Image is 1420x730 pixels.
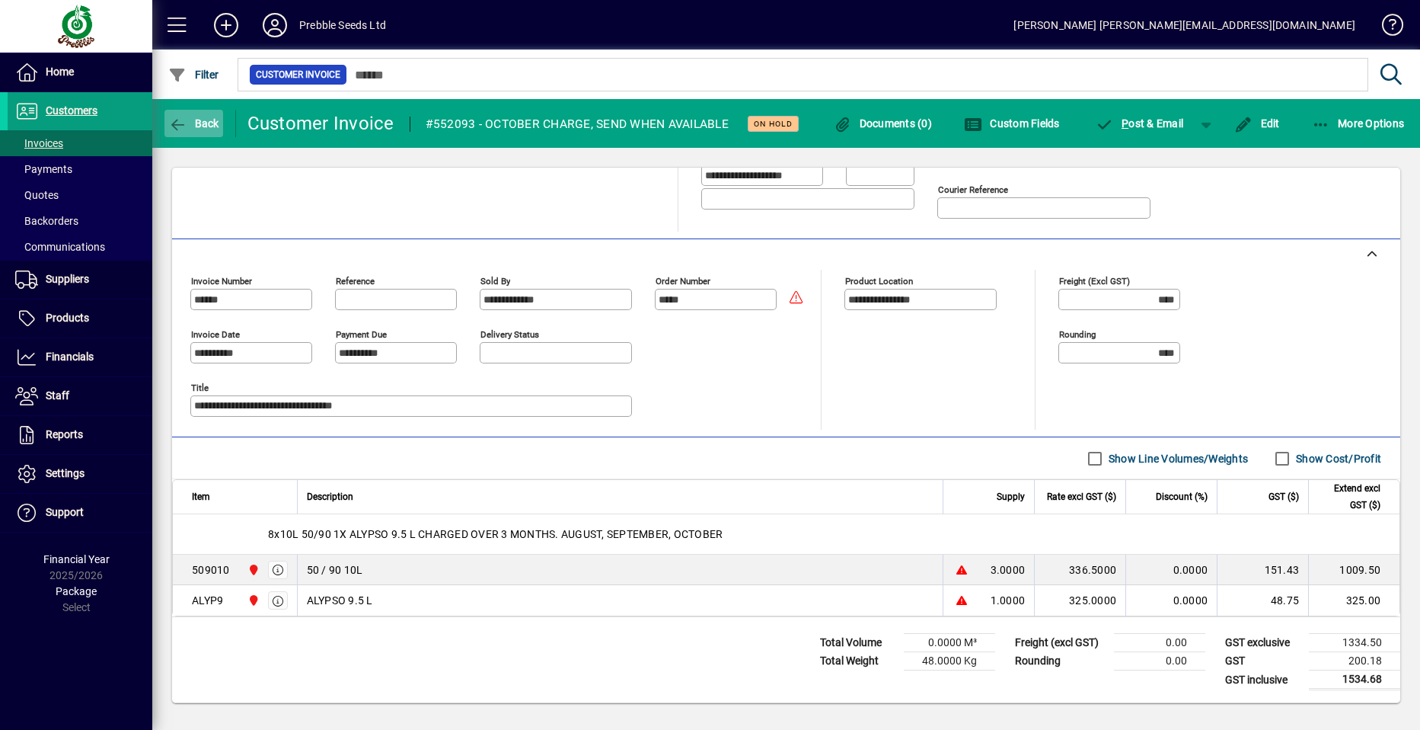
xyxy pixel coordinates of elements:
[1217,671,1309,690] td: GST inclusive
[8,338,152,376] a: Financials
[1122,117,1128,130] span: P
[1308,585,1399,616] td: 325.00
[164,61,223,88] button: Filter
[15,189,59,201] span: Quotes
[1318,480,1380,514] span: Extend excl GST ($)
[46,467,85,479] span: Settings
[1308,555,1399,585] td: 1009.50
[1156,488,1208,505] span: Discount (%)
[46,273,89,285] span: Suppliers
[656,276,710,287] mat-label: Order number
[15,241,105,253] span: Communications
[1047,488,1116,505] span: Rate excl GST ($)
[168,69,219,81] span: Filter
[46,66,74,78] span: Home
[938,184,1008,195] mat-label: Courier Reference
[845,276,913,287] mat-label: Product location
[191,329,240,340] mat-label: Invoice date
[191,276,252,287] mat-label: Invoice number
[336,329,387,340] mat-label: Payment due
[15,137,63,149] span: Invoices
[1114,652,1205,671] td: 0.00
[1309,634,1400,652] td: 1334.50
[307,488,353,505] span: Description
[1230,110,1284,137] button: Edit
[1371,3,1401,53] a: Knowledge Base
[1044,562,1116,578] div: 336.5000
[1217,634,1309,652] td: GST exclusive
[1044,593,1116,608] div: 325.0000
[46,312,89,324] span: Products
[191,383,209,393] mat-label: Title
[15,215,78,227] span: Backorders
[904,652,995,671] td: 48.0000 Kg
[1217,555,1308,585] td: 151.43
[244,592,261,609] span: PALMERSTON NORTH
[299,13,386,37] div: Prebble Seeds Ltd
[202,11,250,39] button: Add
[1007,634,1114,652] td: Freight (excl GST)
[173,514,1399,554] div: 8x10L 50/90 1X ALYPSO 9.5 L CHARGED OVER 3 MONTHS. AUGUST, SEPTEMBER, OCTOBER
[480,276,510,287] mat-label: Sold by
[1106,451,1248,466] label: Show Line Volumes/Weights
[1217,585,1308,616] td: 48.75
[46,428,83,440] span: Reports
[1096,117,1184,130] span: ost & Email
[256,67,340,82] span: Customer Invoice
[8,53,152,91] a: Home
[56,585,97,597] span: Package
[1268,488,1299,505] span: GST ($)
[1007,652,1114,671] td: Rounding
[8,494,152,532] a: Support
[1114,634,1205,652] td: 0.00
[1059,276,1130,287] mat-label: Freight (excl GST)
[307,562,363,578] span: 50 / 90 10L
[46,389,69,402] span: Staff
[336,276,375,287] mat-label: Reference
[1013,13,1355,37] div: [PERSON_NAME] [PERSON_NAME][EMAIL_ADDRESS][DOMAIN_NAME]
[192,488,210,505] span: Item
[192,562,230,578] div: 509010
[168,117,219,130] span: Back
[8,261,152,299] a: Suppliers
[250,11,299,39] button: Profile
[46,104,97,117] span: Customers
[8,377,152,415] a: Staff
[1308,110,1409,137] button: More Options
[1312,117,1405,130] span: More Options
[8,234,152,260] a: Communications
[812,652,904,671] td: Total Weight
[964,117,1060,130] span: Custom Fields
[247,111,394,136] div: Customer Invoice
[152,110,236,137] app-page-header-button: Back
[829,110,936,137] button: Documents (0)
[8,156,152,182] a: Payments
[1217,652,1309,671] td: GST
[904,634,995,652] td: 0.0000 M³
[8,416,152,454] a: Reports
[1234,117,1280,130] span: Edit
[997,488,1025,505] span: Supply
[164,110,223,137] button: Back
[991,593,1026,608] span: 1.0000
[426,112,729,136] div: #552093 - OCTOBER CHARGE, SEND WHEN AVAILABLE
[1309,652,1400,671] td: 200.18
[1293,451,1381,466] label: Show Cost/Profit
[1125,585,1217,616] td: 0.0000
[46,506,84,518] span: Support
[1309,671,1400,690] td: 1534.68
[812,634,904,652] td: Total Volume
[754,119,793,129] span: On hold
[833,117,932,130] span: Documents (0)
[1088,110,1192,137] button: Post & Email
[244,562,261,578] span: PALMERSTON NORTH
[960,110,1064,137] button: Custom Fields
[8,208,152,234] a: Backorders
[307,593,373,608] span: ALYPSO 9.5 L
[991,562,1026,578] span: 3.0000
[8,455,152,493] a: Settings
[46,351,94,363] span: Financials
[1125,555,1217,585] td: 0.0000
[480,329,539,340] mat-label: Delivery status
[15,163,72,175] span: Payments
